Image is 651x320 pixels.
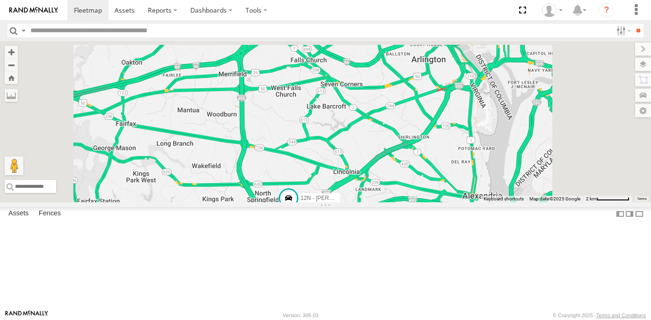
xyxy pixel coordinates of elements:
[301,195,362,201] span: 12N - [PERSON_NAME]
[34,207,65,220] label: Fences
[5,89,18,102] label: Measure
[635,207,644,220] label: Hide Summary Table
[529,196,580,201] span: Map data ©2025 Google
[583,196,632,202] button: Map Scale: 2 km per 67 pixels
[613,24,633,37] label: Search Filter Options
[599,3,614,18] i: ?
[5,46,18,58] button: Zoom in
[5,71,18,84] button: Zoom Home
[4,207,33,220] label: Assets
[553,313,646,318] div: © Copyright 2025 -
[596,313,646,318] a: Terms and Conditions
[5,311,48,320] a: Visit our Website
[484,196,524,202] button: Keyboard shortcuts
[9,7,58,14] img: rand-logo.svg
[625,207,634,220] label: Dock Summary Table to the Right
[615,207,625,220] label: Dock Summary Table to the Left
[5,58,18,71] button: Zoom out
[20,24,27,37] label: Search Query
[586,196,596,201] span: 2 km
[283,313,318,318] div: Version: 305.03
[5,156,23,175] button: Drag Pegman onto the map to open Street View
[539,3,566,17] div: Barbara McNamee
[637,197,647,201] a: Terms
[635,104,651,117] label: Map Settings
